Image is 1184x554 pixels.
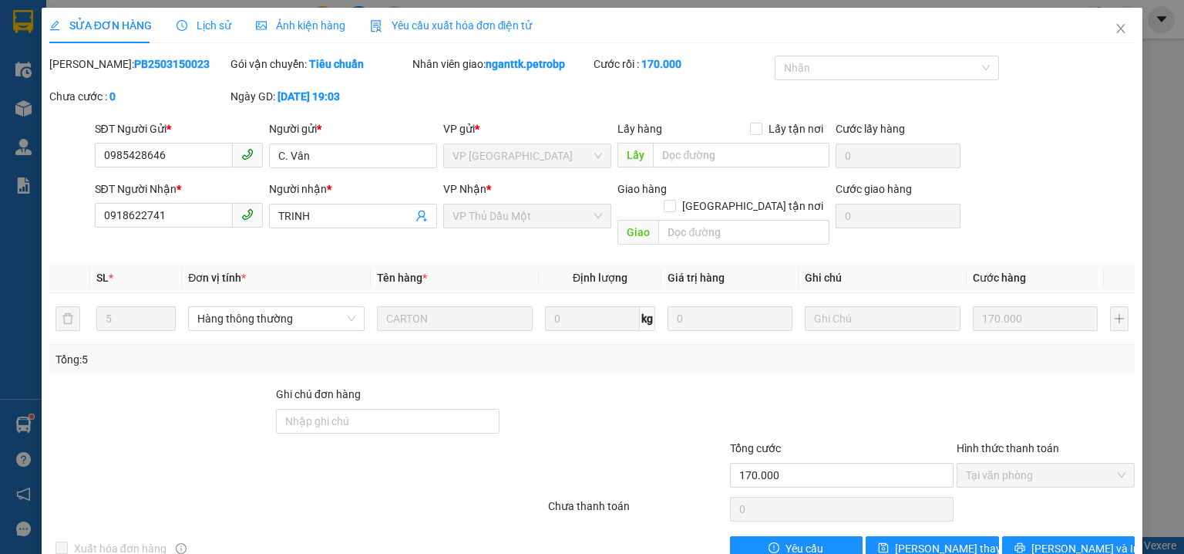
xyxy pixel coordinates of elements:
div: Ngày GD: [230,88,409,105]
b: 0 [109,90,116,103]
input: Dọc đường [653,143,829,167]
b: [DATE] 19:03 [277,90,340,103]
span: Hàng thông thường [197,307,355,330]
div: Người nhận [269,181,437,198]
span: Cước hàng [973,272,1026,284]
span: Lấy [617,143,653,167]
span: Đơn vị tính [188,272,246,284]
div: Tổng: 5 [55,351,458,368]
span: info-circle [176,543,187,554]
span: phone [241,208,254,221]
span: Lấy hàng [617,123,662,135]
span: Ảnh kiện hàng [256,19,345,32]
span: SL [96,272,109,284]
span: edit [49,20,60,31]
button: delete [55,306,80,331]
div: [PERSON_NAME]: [49,56,227,73]
button: plus [1110,306,1128,331]
span: [GEOGRAPHIC_DATA] tận nơi [676,198,829,215]
input: Cước giao hàng [836,204,960,228]
input: Dọc đường [658,220,829,245]
label: Ghi chú đơn hàng [276,388,361,400]
span: Lấy tận nơi [762,120,829,137]
div: Chưa cước : [49,88,227,105]
span: user-add [415,210,428,222]
b: Tiêu chuẩn [309,58,364,70]
b: PB2503150023 [134,58,210,70]
span: VP Phước Bình [452,144,602,167]
div: Cước rồi : [594,56,772,73]
button: Close [1099,8,1142,51]
label: Cước giao hàng [836,183,912,195]
div: VP gửi [443,120,611,137]
span: kg [640,306,655,331]
span: SỬA ĐƠN HÀNG [49,19,152,32]
input: Ghi Chú [805,306,960,331]
div: SĐT Người Nhận [95,181,263,198]
span: Tổng cước [730,442,781,454]
div: Người gửi [269,120,437,137]
b: nganttk.petrobp [486,58,565,70]
div: Chưa thanh toán [547,498,728,525]
span: VP Nhận [443,183,486,195]
span: Lịch sử [177,19,231,32]
div: Gói vận chuyển: [230,56,409,73]
span: Định lượng [573,272,627,284]
span: clock-circle [177,20,187,31]
span: Yêu cầu xuất hóa đơn điện tử [370,19,533,32]
th: Ghi chú [799,263,967,293]
input: Cước lấy hàng [836,144,960,168]
label: Hình thức thanh toán [957,442,1059,454]
div: Nhân viên giao: [412,56,590,73]
img: icon [370,20,382,32]
span: Giá trị hàng [668,272,725,284]
span: phone [241,148,254,160]
input: VD: Bàn, Ghế [377,306,533,331]
span: Giao hàng [617,183,667,195]
label: Cước lấy hàng [836,123,905,135]
input: 0 [668,306,792,331]
span: picture [256,20,267,31]
span: close [1115,22,1127,35]
input: 0 [973,306,1098,331]
span: Tại văn phòng [966,464,1125,487]
b: 170.000 [641,58,681,70]
div: SĐT Người Gửi [95,120,263,137]
input: Ghi chú đơn hàng [276,409,499,434]
span: Tên hàng [377,272,427,284]
span: Giao [617,220,658,245]
span: VP Thủ Dầu Một [452,204,602,228]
